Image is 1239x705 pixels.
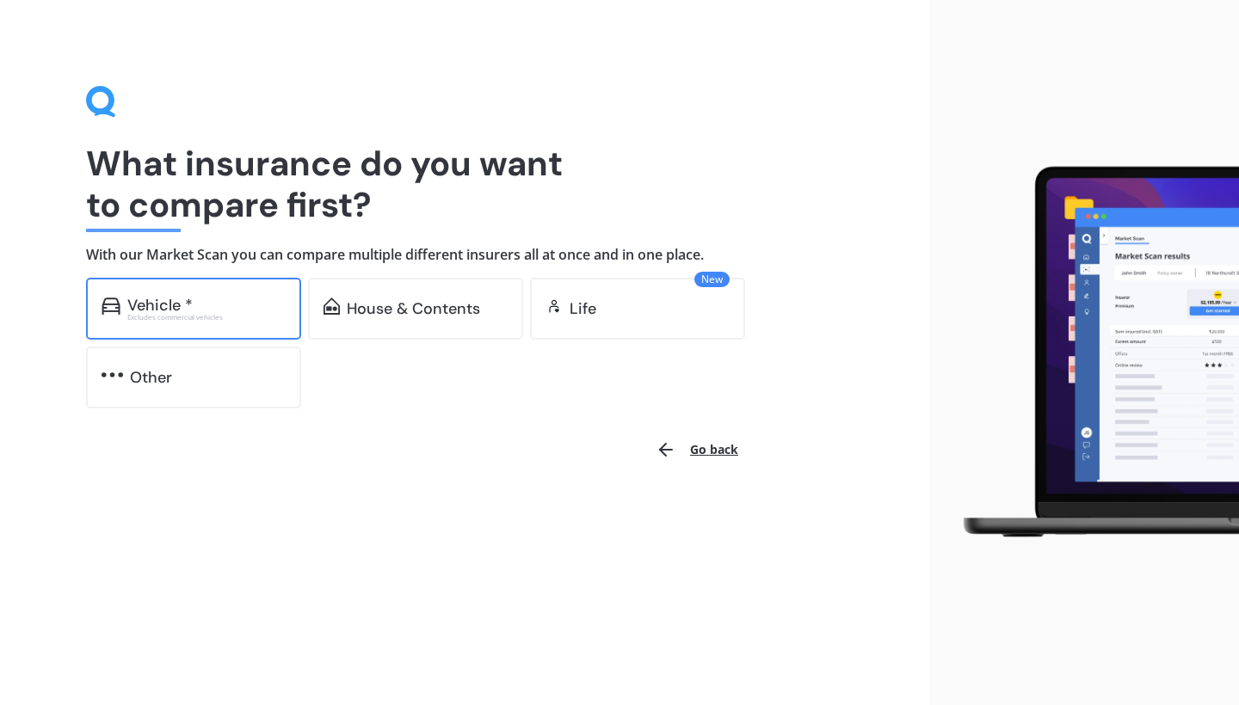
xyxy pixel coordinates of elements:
[102,366,123,383] img: other.81dba5aafe580aa69f38.svg
[86,143,843,225] h1: What insurance do you want to compare first?
[546,297,563,315] img: life.f720d6a2d7cdcd3ad642.svg
[102,297,120,315] img: car.f15378c7a67c060ca3f3.svg
[127,297,193,314] div: Vehicle *
[324,297,340,315] img: home-and-contents.b802091223b8502ef2dd.svg
[347,300,480,317] div: House & Contents
[943,158,1239,547] img: laptop.webp
[645,429,749,470] button: Go back
[694,272,730,287] span: New
[127,314,286,321] div: Excludes commercial vehicles
[86,246,843,264] h4: With our Market Scan you can compare multiple different insurers all at once and in one place.
[130,369,172,386] div: Other
[570,300,596,317] div: Life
